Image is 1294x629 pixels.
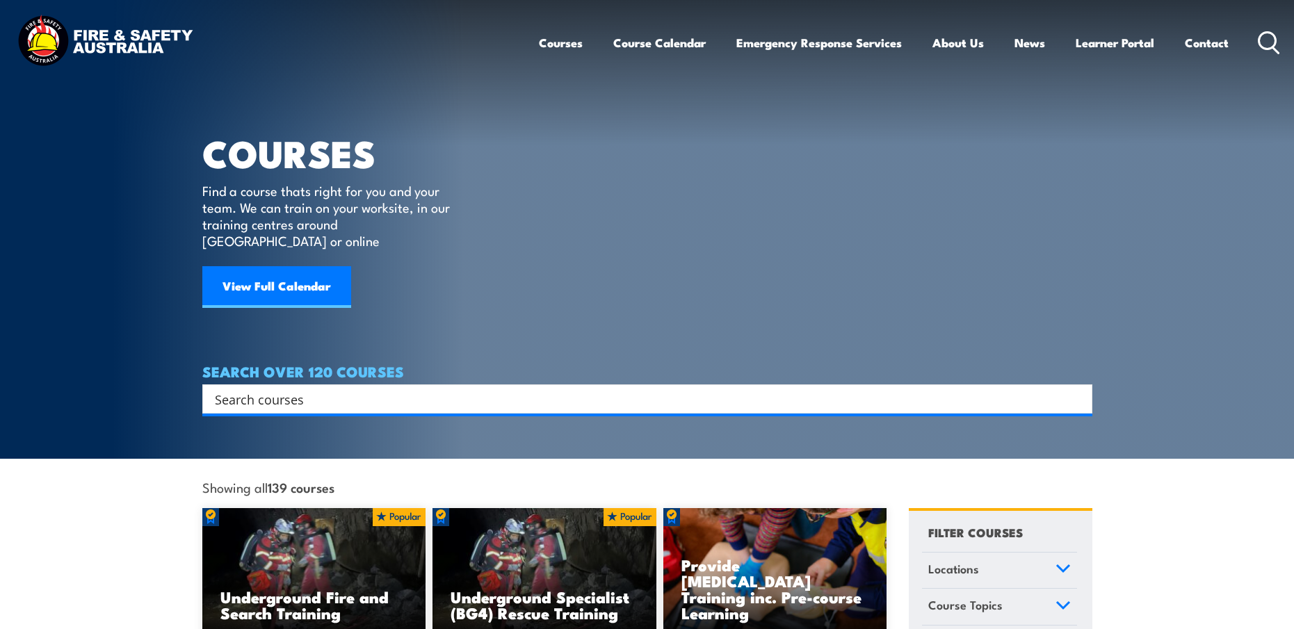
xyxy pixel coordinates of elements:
p: Find a course thats right for you and your team. We can train on your worksite, in our training c... [202,182,456,249]
h3: Provide [MEDICAL_DATA] Training inc. Pre-course Learning [681,557,869,621]
a: About Us [932,24,984,61]
h3: Underground Specialist (BG4) Rescue Training [451,589,638,621]
h3: Underground Fire and Search Training [220,589,408,621]
form: Search form [218,389,1065,409]
a: Course Calendar [613,24,706,61]
span: Showing all [202,480,334,494]
a: Learner Portal [1076,24,1154,61]
strong: 139 courses [268,477,334,496]
a: Emergency Response Services [736,24,902,61]
input: Search input [215,389,1062,409]
a: View Full Calendar [202,266,351,308]
a: Course Topics [922,589,1077,625]
h4: SEARCH OVER 120 COURSES [202,363,1092,379]
a: Contact [1185,24,1229,61]
a: News [1014,24,1045,61]
h1: COURSES [202,136,470,169]
h4: FILTER COURSES [928,523,1023,541]
span: Course Topics [928,596,1003,614]
a: Courses [539,24,583,61]
button: Search magnifier button [1068,389,1087,409]
span: Locations [928,559,979,578]
a: Locations [922,553,1077,589]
